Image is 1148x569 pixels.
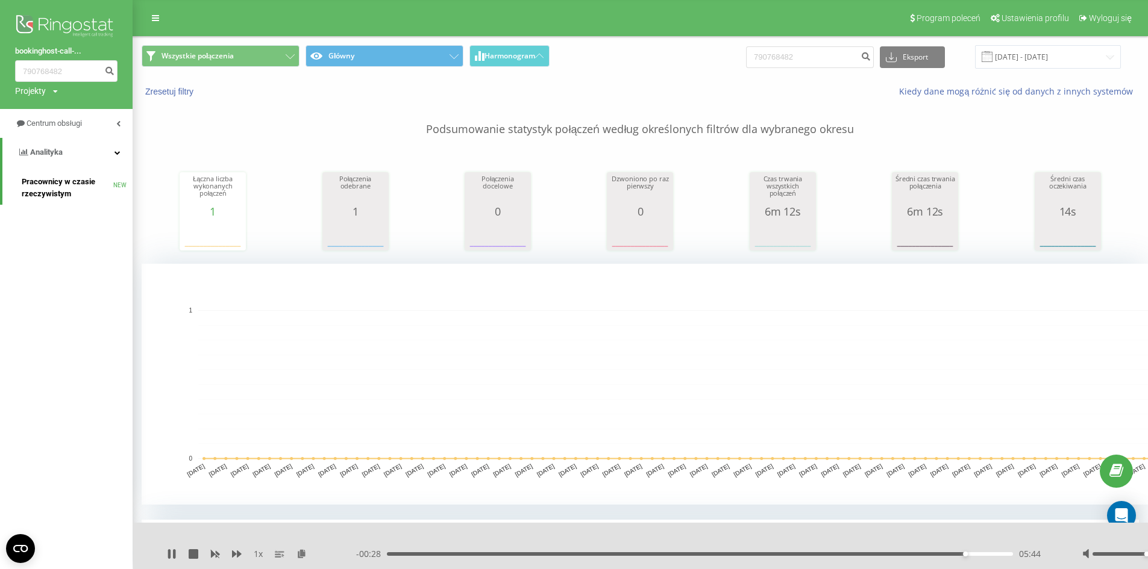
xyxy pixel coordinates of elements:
[917,13,980,23] span: Program poleceń
[361,462,381,477] text: [DATE]
[339,462,359,477] text: [DATE]
[776,462,796,477] text: [DATE]
[468,205,528,217] div: 0
[753,175,813,205] div: Czas trwania wszystkich połączeń
[325,175,386,205] div: Połączenia odebrane
[142,98,1139,137] p: Podsumowanie statystyk połączeń według określonych filtrów dla wybranego okresu
[15,12,118,42] img: Ringostat logo
[6,534,35,563] button: Open CMP widget
[325,217,386,253] svg: A chart.
[295,462,315,477] text: [DATE]
[885,462,905,477] text: [DATE]
[15,85,46,97] div: Projekty
[427,462,447,477] text: [DATE]
[469,45,550,67] button: Harmonogram
[610,175,670,205] div: Dzwoniono po raz pierwszy
[1017,462,1037,477] text: [DATE]
[645,462,665,477] text: [DATE]
[1038,462,1058,477] text: [DATE]
[580,462,600,477] text: [DATE]
[356,548,387,560] span: - 00:28
[1061,462,1081,477] text: [DATE]
[274,462,293,477] text: [DATE]
[899,86,1139,97] a: Kiedy dane mogą różnić się od danych z innych systemów
[1038,217,1098,253] svg: A chart.
[1089,13,1132,23] span: Wyloguj się
[485,52,535,60] span: Harmonogram
[448,462,468,477] text: [DATE]
[142,45,300,67] button: Wszystkie połączenia
[1126,462,1146,477] text: [DATE]
[929,462,949,477] text: [DATE]
[1082,462,1102,477] text: [DATE]
[22,171,133,205] a: Pracownicy w czasie rzeczywistymNEW
[183,217,243,253] svg: A chart.
[27,119,82,128] span: Centrum obsługi
[514,462,534,477] text: [DATE]
[895,175,955,205] div: Średni czas trwania połączenia
[908,462,927,477] text: [DATE]
[383,462,403,477] text: [DATE]
[963,552,968,556] div: Accessibility label
[186,462,206,477] text: [DATE]
[820,462,840,477] text: [DATE]
[22,176,113,200] span: Pracownicy w czasie rzeczywistym
[995,462,1015,477] text: [DATE]
[142,86,199,97] button: Zresetuj filtry
[895,217,955,253] svg: A chart.
[710,462,730,477] text: [DATE]
[746,46,874,68] input: Wyszukiwanie według numeru
[536,462,556,477] text: [DATE]
[189,307,192,314] text: 1
[15,45,118,57] a: bookinghost-call-...
[610,205,670,217] div: 0
[183,175,243,205] div: Łączna liczba wykonanych połączeń
[842,462,862,477] text: [DATE]
[798,462,818,477] text: [DATE]
[208,462,228,477] text: [DATE]
[468,217,528,253] svg: A chart.
[1038,205,1098,217] div: 14s
[470,462,490,477] text: [DATE]
[306,45,463,67] button: Główny
[15,60,118,82] input: Wyszukiwanie według numeru
[610,217,670,253] svg: A chart.
[1002,13,1069,23] span: Ustawienia profilu
[667,462,687,477] text: [DATE]
[189,455,192,462] text: 0
[895,205,955,217] div: 6m 12s
[317,462,337,477] text: [DATE]
[492,462,512,477] text: [DATE]
[325,205,386,217] div: 1
[468,175,528,205] div: Połączenia docelowe
[404,462,424,477] text: [DATE]
[2,138,133,167] a: Analityka
[254,548,263,560] span: 1 x
[251,462,271,477] text: [DATE]
[753,217,813,253] svg: A chart.
[1038,175,1098,205] div: Średni czas oczekiwania
[557,462,577,477] text: [DATE]
[183,205,243,217] div: 1
[623,462,643,477] text: [DATE]
[951,462,971,477] text: [DATE]
[973,462,993,477] text: [DATE]
[689,462,709,477] text: [DATE]
[754,462,774,477] text: [DATE]
[733,462,753,477] text: [DATE]
[880,46,945,68] button: Eksport
[162,51,234,61] span: Wszystkie połączenia
[601,462,621,477] text: [DATE]
[1107,501,1136,530] div: Open Intercom Messenger
[753,205,813,217] div: 6m 12s
[864,462,883,477] text: [DATE]
[30,148,63,157] span: Analityka
[1019,548,1041,560] span: 05:44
